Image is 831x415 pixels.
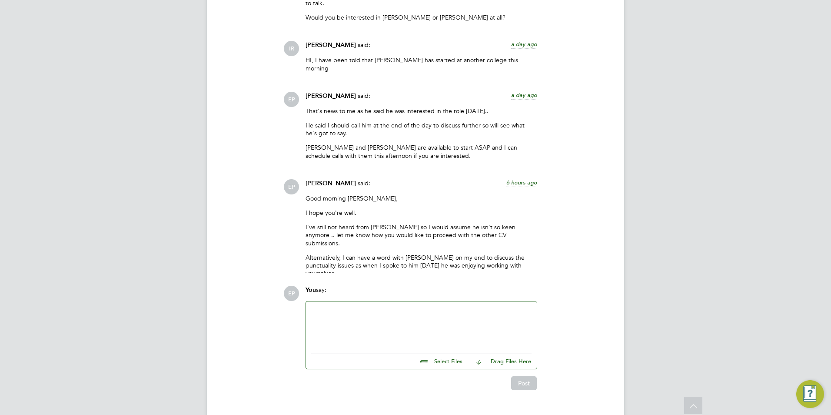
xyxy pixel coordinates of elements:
span: EP [284,92,299,107]
button: Engage Resource Center [796,380,824,408]
span: said: [358,41,370,49]
span: a day ago [511,40,537,48]
button: Drag Files Here [469,353,532,371]
span: [PERSON_NAME] [306,92,356,100]
span: said: [358,179,370,187]
span: [PERSON_NAME] [306,41,356,49]
button: Post [511,376,537,390]
span: [PERSON_NAME] [306,180,356,187]
p: HI, I have been told that [PERSON_NAME] has started at another college this morning [306,56,537,72]
p: Would you be interested in [PERSON_NAME] or [PERSON_NAME] at all? [306,13,537,21]
p: Alternatively, I can have a word with [PERSON_NAME] on my end to discuss the punctuality issues a... [306,254,537,278]
span: a day ago [511,91,537,99]
p: I've still not heard from [PERSON_NAME] so I would assume he isn't so keen anymore .. let me know... [306,223,537,247]
span: IR [284,41,299,56]
p: I hope you're well. [306,209,537,217]
p: That's news to me as he said he was interested in the role [DATE].. [306,107,537,115]
span: 6 hours ago [506,179,537,186]
p: He said I should call him at the end of the day to discuss further so will see what he's got to say. [306,121,537,137]
span: said: [358,92,370,100]
p: Good morning [PERSON_NAME], [306,194,537,202]
span: EP [284,286,299,301]
p: [PERSON_NAME] and [PERSON_NAME] are available to start ASAP and I can schedule calls with them th... [306,144,537,159]
span: You [306,286,316,294]
span: EP [284,179,299,194]
div: say: [306,286,537,301]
